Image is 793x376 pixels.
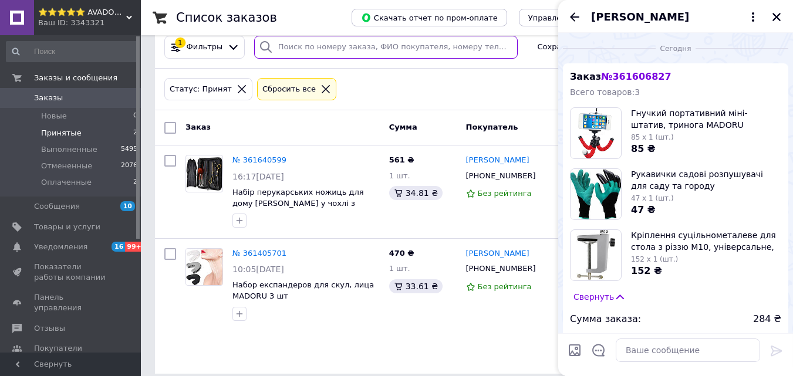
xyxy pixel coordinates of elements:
[34,262,109,283] span: Показатели работы компании
[570,290,629,303] button: Свернуть
[34,93,63,103] span: Заказы
[121,144,137,155] span: 5495
[112,242,125,252] span: 16
[38,18,141,28] div: Ваш ID: 3343321
[591,9,689,25] span: [PERSON_NAME]
[41,144,97,155] span: Выполненные
[34,343,82,354] span: Покупатели
[125,242,144,252] span: 99+
[133,177,137,188] span: 2
[753,313,781,326] span: 284 ₴
[389,171,410,180] span: 1 шт.
[464,261,538,276] div: [PHONE_NUMBER]
[232,280,374,300] a: Набор експандеров для скул, лица MADORU 3 шт
[41,128,82,138] span: Принятые
[41,177,92,188] span: Оплаченные
[34,201,80,212] span: Сообщения
[591,9,760,25] button: [PERSON_NAME]
[631,265,662,276] span: 152 ₴
[232,249,286,258] a: № 361405701
[34,323,65,334] span: Отзывы
[185,155,223,192] a: Фото товару
[260,83,318,96] div: Сбросить все
[232,172,284,181] span: 16:17[DATE]
[601,71,671,82] span: № 361606827
[568,10,582,24] button: Назад
[389,279,443,293] div: 33.61 ₴
[656,44,696,54] span: Сегодня
[389,123,417,131] span: Сумма
[631,255,678,263] span: 152 x 1 (шт.)
[576,230,615,280] img: 6578341410_w160_h160_kriplennya-sutsilnometaleve-dlya.jpg
[34,222,100,232] span: Товары и услуги
[571,169,621,219] img: 4495165513_w160_h160_rukavichki-sadovi-rozpushuvachi.jpg
[34,292,109,313] span: Панель управления
[563,42,788,54] div: 12.09.2025
[770,10,784,24] button: Закрыть
[570,313,641,326] span: Сумма заказа:
[186,157,222,191] img: Фото товару
[232,188,377,229] a: Набір перукарських ножиць для дому [PERSON_NAME] у чохлі з гребінцями, зажимами, пеньюаром, пензл...
[352,9,507,26] button: Скачать отчет по пром-оплате
[361,12,498,23] span: Скачать отчет по пром-оплате
[186,249,222,285] img: Фото товару
[631,168,781,192] span: Рукавички садові розпушувачі для саду та городу [GEOGRAPHIC_DATA] з пластиковими кігтями, зелені
[570,87,640,97] span: Всего товаров: 3
[528,13,620,22] span: Управление статусами
[478,189,532,198] span: Без рейтинга
[232,265,284,274] span: 10:05[DATE]
[133,128,137,138] span: 2
[631,143,656,154] span: 85 ₴
[578,108,615,158] img: 4641674898_w160_h160_gnuchkij-portativnij-mini-shtativ.jpg
[464,168,538,184] div: [PHONE_NUMBER]
[120,201,135,211] span: 10
[41,111,67,121] span: Новые
[389,264,410,273] span: 1 шт.
[232,155,286,164] a: № 361640599
[38,7,126,18] span: ⭐⭐⭐⭐⭐ AVADONA | ВСЕ ДЛЯ КРАСОТЫ
[389,186,443,200] div: 34.81 ₴
[631,204,656,215] span: 47 ₴
[478,282,532,291] span: Без рейтинга
[389,155,414,164] span: 561 ₴
[631,229,781,253] span: Кріплення суцільнометалеве для стола з різзю М10, універсальне, біле
[591,343,606,358] button: Открыть шаблоны ответов
[121,161,137,171] span: 2076
[6,41,139,62] input: Поиск
[167,83,234,96] div: Статус: Принят
[187,42,223,53] span: Фильтры
[466,123,518,131] span: Покупатель
[185,248,223,286] a: Фото товару
[631,194,674,202] span: 47 x 1 (шт.)
[254,36,518,59] input: Поиск по номеру заказа, ФИО покупателя, номеру телефона, Email, номеру накладной
[133,111,137,121] span: 0
[34,73,117,83] span: Заказы и сообщения
[570,71,671,82] span: Заказ
[466,155,529,166] a: [PERSON_NAME]
[41,161,92,171] span: Отмененные
[34,242,87,252] span: Уведомления
[176,11,277,25] h1: Список заказов
[389,249,414,258] span: 470 ₴
[185,123,211,131] span: Заказ
[631,107,781,131] span: Гнучкий портативний міні-штатив, тринога MADORU настільний для телефону, планшета, червоний AVADONA
[466,248,529,259] a: [PERSON_NAME]
[538,42,633,53] span: Сохраненные фильтры:
[519,9,630,26] button: Управление статусами
[175,38,185,48] div: 1
[631,133,674,141] span: 85 x 1 (шт.)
